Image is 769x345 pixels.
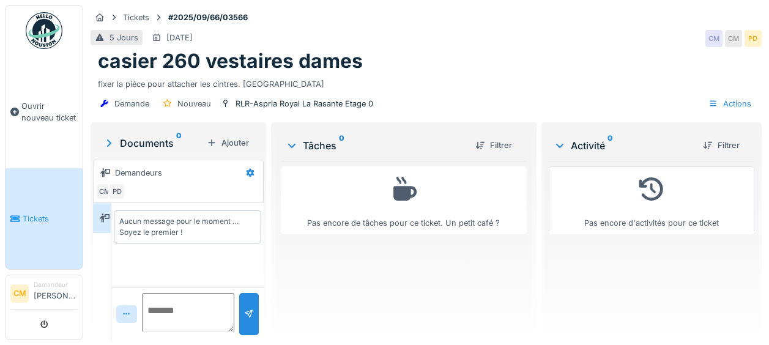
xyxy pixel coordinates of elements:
[98,50,363,73] h1: casier 260 vestaires dames
[703,95,757,113] div: Actions
[110,32,138,43] div: 5 Jours
[34,280,78,289] div: Demandeur
[289,172,519,229] div: Pas encore de tâches pour ce ticket. Un petit café ?
[176,136,182,150] sup: 0
[698,137,745,154] div: Filtrer
[470,137,517,154] div: Filtrer
[6,56,83,168] a: Ouvrir nouveau ticket
[339,138,344,153] sup: 0
[705,30,723,47] div: CM
[96,183,113,200] div: CM
[123,12,149,23] div: Tickets
[108,183,125,200] div: PD
[202,135,254,151] div: Ajouter
[26,12,62,49] img: Badge_color-CXgf-gQk.svg
[23,213,78,224] span: Tickets
[98,73,754,90] div: fixer la pièce pour attacher les cintres. [GEOGRAPHIC_DATA]
[557,172,746,229] div: Pas encore d'activités pour ce ticket
[554,138,693,153] div: Activité
[236,98,373,109] div: RLR-Aspria Royal La Rasante Etage 0
[34,280,78,306] li: [PERSON_NAME]
[166,32,193,43] div: [DATE]
[114,98,149,109] div: Demande
[286,138,466,153] div: Tâches
[119,216,256,238] div: Aucun message pour le moment … Soyez le premier !
[607,138,613,153] sup: 0
[725,30,742,47] div: CM
[163,12,253,23] strong: #2025/09/66/03566
[103,136,202,150] div: Documents
[6,168,83,269] a: Tickets
[745,30,762,47] div: PD
[10,280,78,310] a: CM Demandeur[PERSON_NAME]
[21,100,78,124] span: Ouvrir nouveau ticket
[10,284,29,303] li: CM
[177,98,211,109] div: Nouveau
[115,167,162,179] div: Demandeurs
